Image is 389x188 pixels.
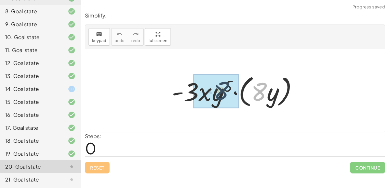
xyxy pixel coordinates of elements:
[111,28,128,46] button: undoundo
[128,28,144,46] button: redoredo
[5,59,57,67] div: 12. Goal state
[68,98,76,106] i: Task finished and correct.
[145,28,171,46] button: fullscreen
[5,85,57,93] div: 14. Goal state
[5,98,57,106] div: 15. Goal state
[133,30,139,38] i: redo
[131,39,140,43] span: redo
[5,176,57,183] div: 21. Goal state
[5,20,57,28] div: 9. Goal state
[148,39,167,43] span: fullscreen
[68,176,76,183] i: Task not started.
[5,111,57,119] div: 16. Goal state
[68,46,76,54] i: Task finished and correct.
[5,137,57,145] div: 18. Goal state
[88,28,110,46] button: keyboardkeypad
[68,7,76,15] i: Task finished and correct.
[5,33,57,41] div: 10. Goal state
[68,163,76,171] i: Task not started.
[68,72,76,80] i: Task finished and correct.
[92,39,106,43] span: keypad
[68,59,76,67] i: Task finished and correct.
[85,12,385,19] p: Simplify.
[115,39,124,43] span: undo
[5,72,57,80] div: 13. Goal state
[5,124,57,132] div: 17. Goal state
[96,30,102,38] i: keyboard
[68,124,76,132] i: Task finished and correct.
[85,138,96,158] span: 0
[116,30,123,38] i: undo
[5,163,57,171] div: 20. Goal state
[68,137,76,145] i: Task finished and correct.
[5,46,57,54] div: 11. Goal state
[68,20,76,28] i: Task finished and correct.
[68,111,76,119] i: Task finished and correct.
[68,85,76,93] i: Task started.
[5,150,57,158] div: 19. Goal state
[352,4,385,10] span: Progress saved
[68,33,76,41] i: Task finished and correct.
[5,7,57,15] div: 8. Goal state
[85,133,101,139] label: Steps:
[68,150,76,158] i: Task finished and correct.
